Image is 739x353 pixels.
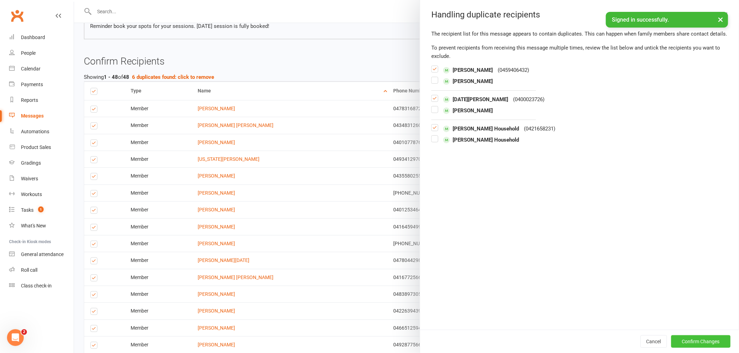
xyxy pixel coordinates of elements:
div: Reports [21,97,38,103]
a: What's New [9,218,74,234]
span: [PERSON_NAME] [443,66,493,74]
span: [PERSON_NAME] [443,106,493,115]
a: Clubworx [8,7,26,24]
div: Payments [21,82,43,87]
a: Automations [9,124,74,140]
a: Dashboard [9,30,74,45]
div: The recipient list for this message appears to contain duplicates. This can happen when family me... [431,30,728,38]
iframe: Intercom live chat [7,329,24,346]
span: 1 [38,206,44,212]
span: [DATE][PERSON_NAME] [443,95,508,104]
a: General attendance kiosk mode [9,247,74,262]
span: [PERSON_NAME] Household [443,125,519,133]
button: × [715,12,727,27]
a: People [9,45,74,61]
div: ( 0421658231 ) [524,125,555,133]
a: Roll call [9,262,74,278]
div: Calendar [21,66,41,72]
span: Signed in successfully. [612,16,669,23]
div: Dashboard [21,35,45,40]
div: People [21,50,36,56]
a: Waivers [9,171,74,187]
div: Automations [21,129,49,134]
div: Product Sales [21,144,51,150]
a: Gradings [9,155,74,171]
div: Class check-in [21,283,52,288]
button: Confirm Changes [671,335,731,348]
a: Messages [9,108,74,124]
button: Cancel [641,335,667,348]
div: To prevent recipients from receiving this message multiple times, review the list below and untic... [431,44,728,60]
div: Waivers [21,176,38,181]
span: 2 [21,329,27,335]
div: ( 0459406432 ) [498,66,529,74]
a: Payments [9,77,74,92]
div: Handling duplicate recipients [420,10,739,20]
a: Tasks 1 [9,202,74,218]
div: Gradings [21,160,41,166]
div: Roll call [21,267,37,273]
span: [PERSON_NAME] Household [443,136,519,144]
div: ( 0400023726 ) [513,95,544,104]
div: Messages [21,113,44,119]
span: [PERSON_NAME] [443,77,493,85]
div: General attendance [21,251,64,257]
div: Tasks [21,207,34,213]
a: Calendar [9,61,74,77]
div: Workouts [21,191,42,197]
a: Product Sales [9,140,74,155]
a: Workouts [9,187,74,202]
div: What's New [21,223,46,228]
a: Class kiosk mode [9,278,74,294]
a: Reports [9,92,74,108]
